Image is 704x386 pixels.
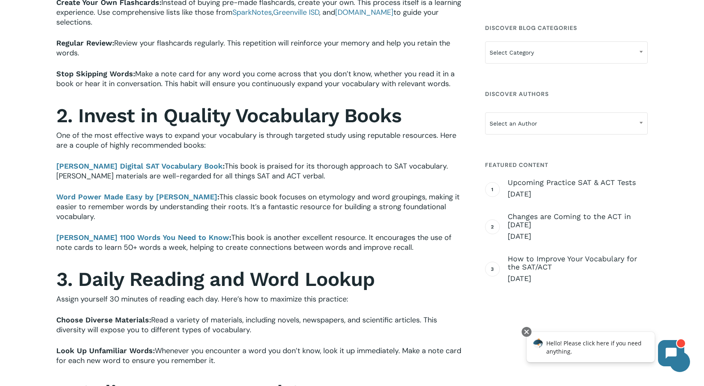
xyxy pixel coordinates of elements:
strong: 2. Invest in Quality Vocabulary Books [56,104,401,127]
strong: 3. Daily Reading and Word Lookup [56,267,375,291]
span: Select an Author [485,112,648,135]
span: , and [319,7,393,17]
a: Upcoming Practice SAT & ACT Tests [DATE] [508,178,648,199]
span: How to Improve Your Vocabulary for the SAT/ACT [508,255,648,271]
b: Look Up Unfamiliar Words: [56,346,155,355]
span: Whenever you encounter a word you don’t know, look it up immediately. Make a note card for each n... [56,346,461,365]
a: [PERSON_NAME] 1100 Words You Need to Know [56,233,229,242]
span: This book is another excellent resource. It encourages the use of note cards to learn 50+ words a... [56,233,451,252]
span: One of the most effective ways to expand your vocabulary is through targeted study using reputabl... [56,130,456,150]
b: [PERSON_NAME] 1100 Words You Need to Know [56,233,229,242]
span: Read a variety of materials, including novels, newspapers, and scientific articles. This diversit... [56,315,437,335]
a: Greenville ISD [273,7,319,17]
b: : [223,162,225,170]
h4: Discover Blog Categories [485,21,648,35]
b: Choose Diverse Materials: [56,315,151,324]
span: Make a note card for any word you come across that you don’t know, whether you read it in a book ... [56,69,455,89]
h4: Discover Authors [485,87,648,101]
span: Changes are Coming to the ACT in [DATE] [508,212,648,229]
b: Stop Skipping Words: [56,69,135,78]
span: This classic book focuses on etymology and word groupings, making it easier to remember words by ... [56,192,460,222]
span: [DATE] [508,189,648,199]
span: [DATE] [508,231,648,241]
span: Select Category [485,41,648,64]
a: [DOMAIN_NAME] [335,7,393,17]
span: This book is praised for its thorough approach to SAT vocabulary. [PERSON_NAME] materials are wel... [56,161,448,181]
span: Review your flashcards regularly. This repetition will reinforce your memory and help you retain ... [56,38,450,58]
a: How to Improve Your Vocabulary for the SAT/ACT [DATE] [508,255,648,283]
h4: Featured Content [485,158,648,172]
span: [DATE] [508,274,648,283]
b: [PERSON_NAME] Digital SAT Vocabulary Book [56,162,223,170]
a: SparkNotes [232,7,272,17]
b: : [217,192,219,201]
span: Assign yourself 30 minutes of reading each day. Here’s how to maximize this practice: [56,294,348,304]
span: Select an Author [485,115,647,132]
span: , [272,7,319,17]
a: Word Power Made Easy by [PERSON_NAME] [56,192,217,202]
b: Word Power Made Easy by [PERSON_NAME] [56,192,217,201]
b: Regular Review: [56,39,114,47]
iframe: Chatbot [518,325,692,375]
b: : [229,233,231,242]
span: to guide your selections. [56,7,439,27]
a: Changes are Coming to the ACT in [DATE] [DATE] [508,212,648,241]
a: [PERSON_NAME] Digital SAT Vocabulary Book [56,161,223,171]
span: Select Category [485,44,647,61]
span: Upcoming Practice SAT & ACT Tests [508,178,648,187]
